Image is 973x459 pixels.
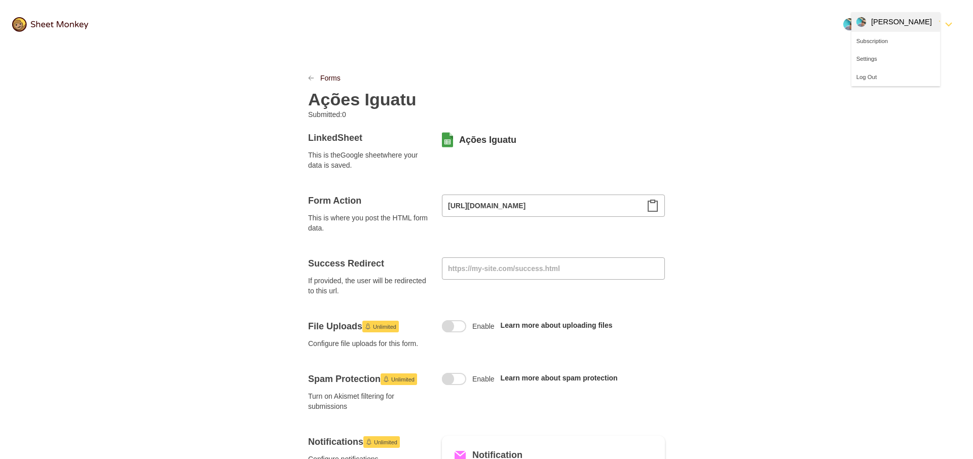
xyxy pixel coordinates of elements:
svg: Launch [383,376,389,382]
span: If provided, the user will be redirected to this url. [308,276,430,296]
h4: Form Action [308,195,430,207]
h4: Success Redirect [308,257,430,270]
div: [PERSON_NAME] [843,18,937,30]
span: This is the Google sheet where your data is saved. [308,150,430,170]
div: [PERSON_NAME] [857,18,951,30]
svg: Launch [365,323,371,329]
span: Turn on Akismet filtering for submissions [308,391,430,411]
svg: LinkPrevious [308,75,314,81]
h4: File Uploads [308,320,430,332]
span: Configure file uploads for this form. [308,338,430,349]
p: Submitted: 0 [308,109,478,120]
span: Enable [472,374,495,384]
h4: Notifications [308,436,430,448]
img: logo@2x.png [12,17,88,32]
a: Forms [320,73,341,83]
h4: Linked Sheet [308,132,430,144]
span: Unlimited [374,436,397,448]
span: Enable [472,321,495,331]
a: Learn more about uploading files [501,321,613,329]
svg: Launch [366,439,372,445]
span: Unlimited [391,373,415,386]
span: This is where you post the HTML form data. [308,213,430,233]
input: https://my-site.com/success.html [442,257,665,280]
div: Subscription [851,36,961,59]
span: Unlimited [373,321,396,333]
h2: Ações Iguatu [308,89,416,109]
svg: Clipboard [647,200,659,212]
svg: FormDown [957,18,969,30]
button: Open Menu [837,12,961,36]
div: Log Out [851,81,961,103]
div: Settings [851,59,961,81]
h4: Spam Protection [308,373,430,385]
button: Close Menu [851,12,961,36]
a: Ações Iguatu [459,134,516,146]
a: Learn more about spam protection [501,374,618,382]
